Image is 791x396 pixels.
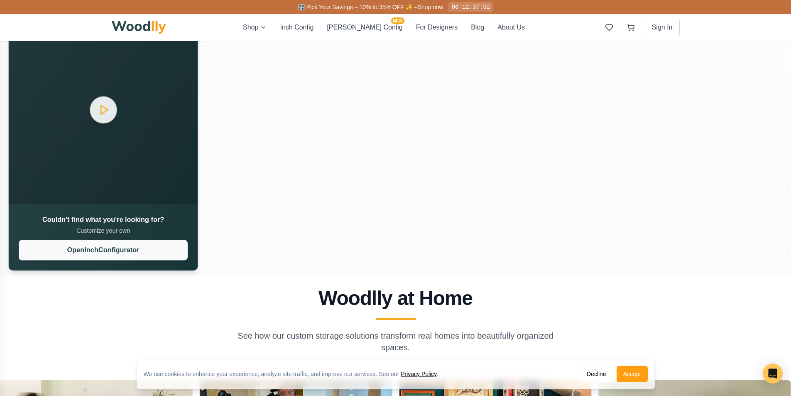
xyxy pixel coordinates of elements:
button: Decline [580,366,613,382]
button: Accept [617,366,648,382]
div: Open Intercom Messenger [763,364,783,384]
a: Privacy Policy [401,371,436,377]
h3: Couldn't find what you're looking for? [19,215,188,225]
span: 🎛️ Pick Your Savings – 10% to 35% OFF ✨ – [298,4,417,10]
img: Woodlly [112,21,167,34]
div: 0d 12:37:52 [448,2,493,12]
button: About Us [497,22,525,32]
button: Inch Config [280,22,313,32]
p: See how our custom storage solutions transform real homes into beautifully organized spaces. [236,330,555,353]
button: Sign In [645,19,680,36]
h2: Woodlly at Home [115,288,676,308]
button: [PERSON_NAME] ConfigNEW [327,22,402,32]
button: For Designers [416,22,458,32]
button: Shop [243,22,267,32]
button: OpenInchConfigurator [19,240,188,261]
p: Customize your own [19,226,188,235]
a: Shop now [417,4,443,10]
button: Blog [471,22,484,32]
div: We use cookies to enhance your experience, analyze site traffic, and improve our services. See our . [144,370,445,378]
span: NEW [391,17,404,24]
